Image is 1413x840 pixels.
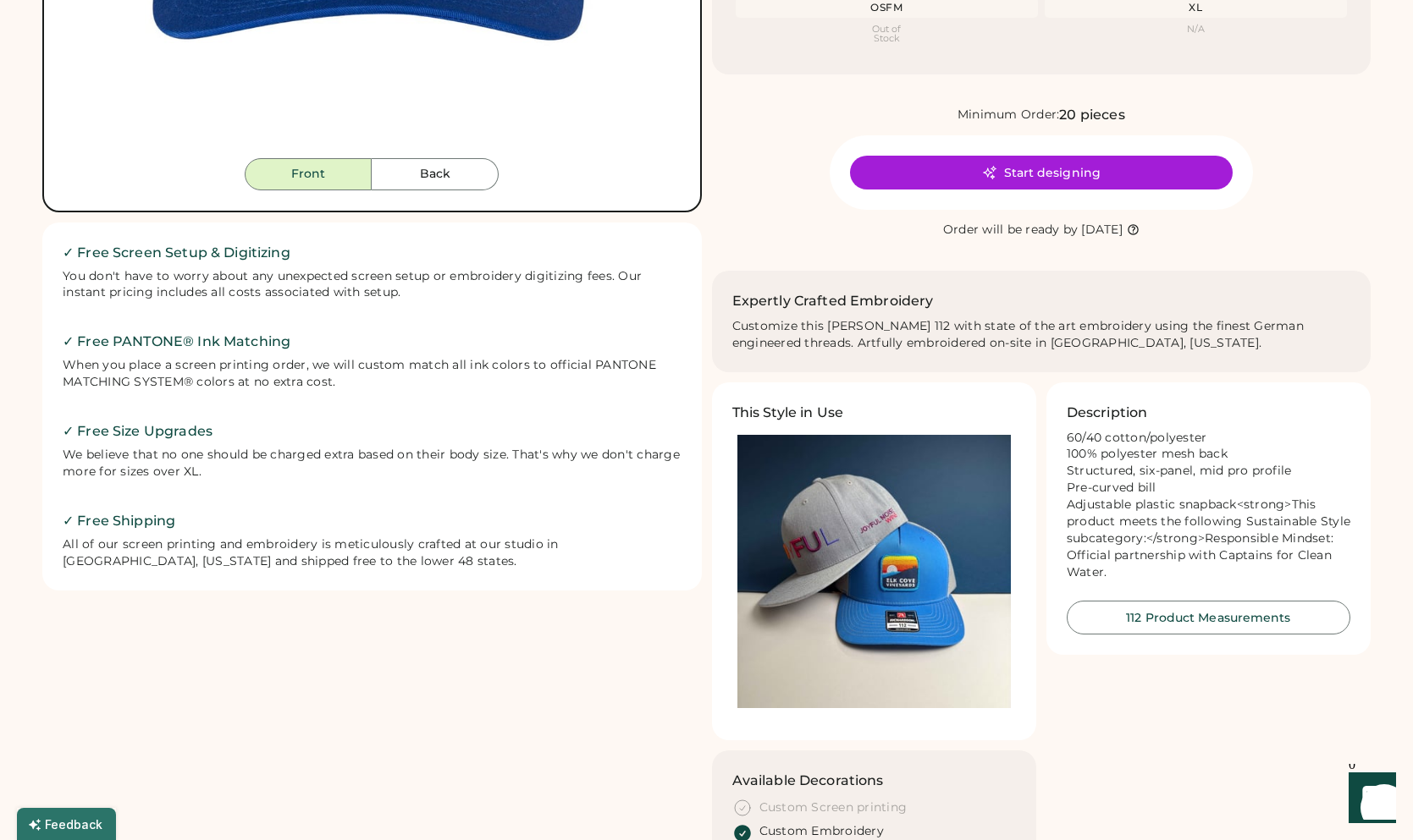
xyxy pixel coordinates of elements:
div: Minimum Order: [958,107,1060,124]
h3: This Style in Use [732,403,844,423]
button: Start designing [850,156,1233,189]
h3: Available Decorations [732,771,884,791]
h3: Description [1067,403,1148,423]
img: Embroidered hats for wineries [737,435,1011,708]
div: Out of Stock [739,25,1035,43]
h2: ✓ Free Size Upgrades [63,421,682,442]
div: XL [1048,1,1344,14]
div: Custom Embroidery [759,823,884,840]
div: We believe that no one should be charged extra based on their body size. That's why we don't char... [63,447,682,480]
div: Customize this [PERSON_NAME] 112 with state of the art embroidery using the finest German enginee... [732,318,1351,352]
div: OSFM [739,1,1035,14]
div: You don't have to worry about any unexpected screen setup or embroidery digitizing fees. Our inst... [63,268,682,302]
div: All of our screen printing and embroidery is meticulously crafted at our studio in [GEOGRAPHIC_DA... [63,536,682,570]
h2: ✓ Free PANTONE® Ink Matching [63,332,682,352]
div: Order will be ready by [943,222,1079,239]
div: Custom Screen printing [759,799,908,816]
button: Back [372,158,499,190]
div: 60/40 cotton/polyester 100% polyester mesh back Structured, six-panel, mid pro profile Pre-curved... [1067,430,1350,581]
button: Front [245,158,372,190]
h2: ✓ Free Screen Setup & Digitizing [63,243,682,263]
div: [DATE] [1081,222,1123,239]
button: 112 Product Measurements [1067,601,1350,634]
iframe: Front Chat [1333,764,1405,837]
h2: Expertly Crafted Embroidery [732,291,934,311]
h2: ✓ Free Shipping [63,511,682,531]
div: N/A [1048,25,1344,34]
div: When you place a screen printing order, we will custom match all ink colors to official PANTONE M... [63,357,682,391]
div: 20 pieces [1059,105,1124,125]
